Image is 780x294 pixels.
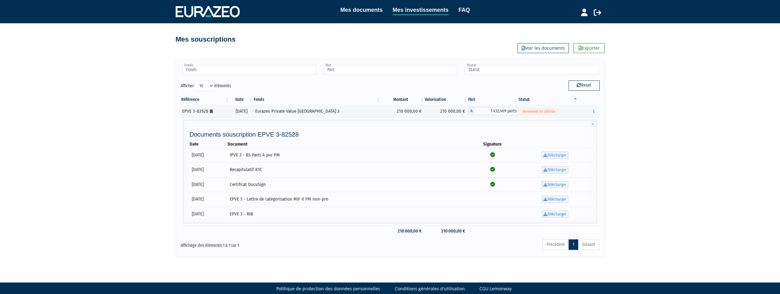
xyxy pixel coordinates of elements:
th: Statut : activer pour trier la colonne par ordre d&eacute;croissant [518,94,578,105]
a: Télécharger [542,181,568,188]
td: Certificat DocuSign [228,177,470,192]
td: [DATE] [190,207,228,222]
a: 1 [569,239,578,250]
a: Télécharger [542,196,568,203]
span: Versement en attente [520,109,557,115]
div: Affichage des éléments 1 à 1 sur 1 [181,239,350,249]
a: Précédent [542,239,569,250]
th: Part: activer pour trier la colonne par ordre croissant [468,94,518,105]
img: 1732889491-logotype_eurazeo_blanc_rvb.png [176,6,240,17]
td: EPVE 3 - RIB [228,207,470,222]
a: Télécharger [542,152,568,159]
div: [DATE] [232,108,251,115]
a: CGU Lemonway [479,286,512,292]
a: Conditions générales d'utilisation [395,286,465,292]
th: Signature [470,141,515,147]
button: Reset [569,80,600,90]
a: Mes investissements [393,6,449,15]
td: Recapitulatif KYC [228,162,470,177]
td: 210 000,00 € [381,226,425,237]
div: Eurazeo Private Value [GEOGRAPHIC_DATA] 3 [255,108,379,115]
label: Afficher éléments [181,80,231,91]
a: Suivant [578,239,599,250]
th: Fonds: activer pour trier la colonne par ordre croissant [253,94,381,105]
h4: Mes souscriptions [176,36,236,43]
td: [DATE] [190,162,228,177]
td: 210 000,00 € [381,105,425,117]
th: Date: activer pour trier la colonne par ordre croissant [230,94,253,105]
a: Voir les documents [518,43,569,53]
a: FAQ [459,6,470,14]
td: 210 000,00 € [425,226,468,237]
td: IPVE 3 - BS Parts A pur PM [228,148,470,163]
td: 210 000,00 € [425,105,468,117]
span: 1 432,469 parts [474,107,518,115]
td: EPVE 3 - Lettre de catégorisation MIF II PM non-pro [228,192,470,207]
span: A [468,107,474,115]
td: [DATE] [190,177,228,192]
th: Document [228,141,470,147]
select: Afficheréléments [194,80,214,91]
a: Politique de protection des données personnelles [276,286,380,292]
h4: Documents souscription EPVE 3-82528 [190,131,595,138]
a: Exporter [574,43,605,53]
a: Télécharger [542,166,568,174]
div: EPVE 3-82528 [182,108,228,115]
td: [DATE] [190,192,228,207]
div: A - Eurazeo Private Value Europe 3 [468,107,518,115]
td: [DATE] [190,148,228,163]
a: Télécharger [542,210,568,218]
a: Mes documents [340,6,383,14]
th: Valorisation: activer pour trier la colonne par ordre croissant [425,94,468,105]
i: [Français] Personne morale [210,110,213,113]
th: Référence : activer pour trier la colonne par ordre croissant [181,94,230,105]
th: Date [190,141,228,147]
th: Montant: activer pour trier la colonne par ordre croissant [381,94,425,105]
